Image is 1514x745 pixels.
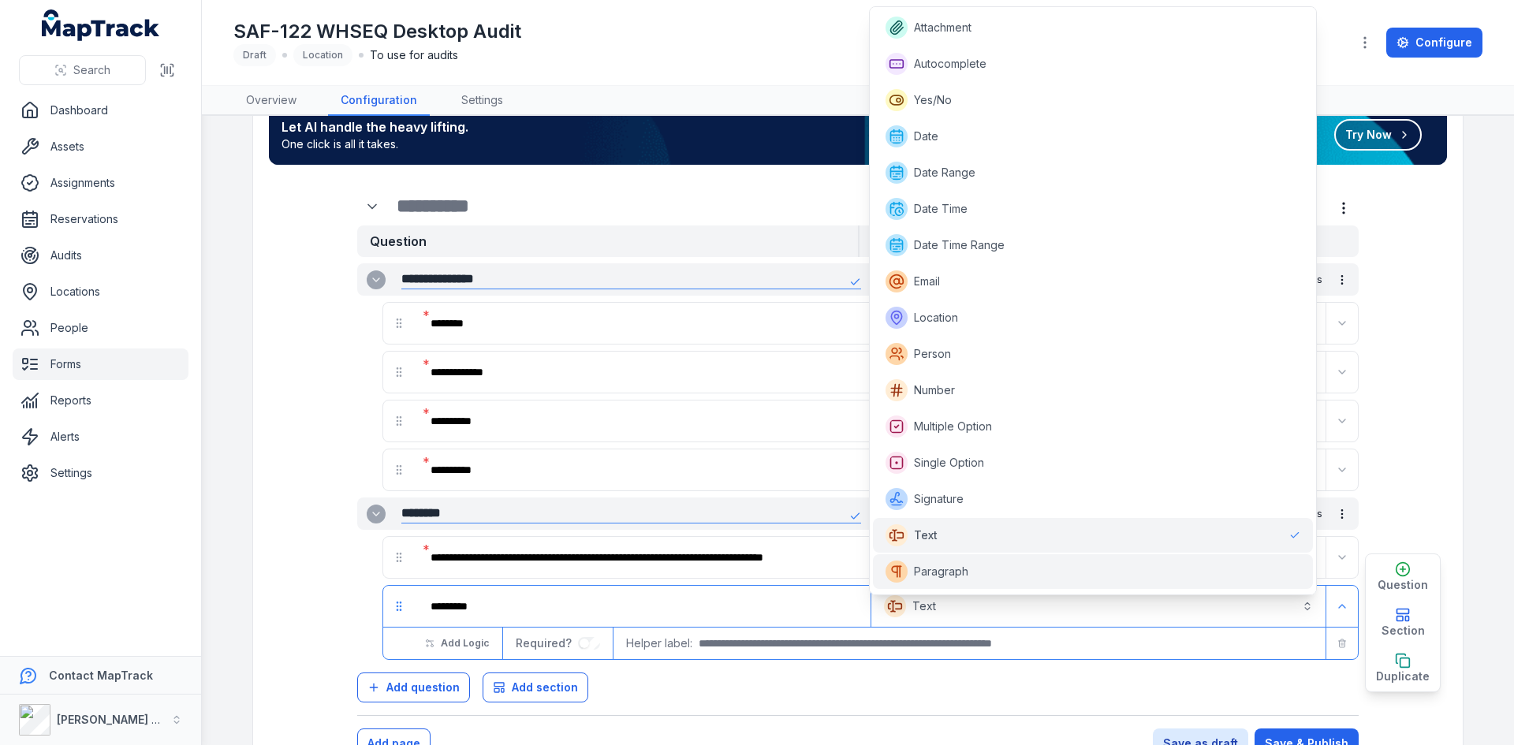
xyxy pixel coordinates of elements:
[914,455,984,471] span: Single Option
[869,6,1317,595] div: Text
[914,491,964,507] span: Signature
[914,564,968,579] span: Paragraph
[914,346,951,362] span: Person
[914,165,975,181] span: Date Range
[914,129,938,144] span: Date
[914,20,971,35] span: Attachment
[914,527,938,543] span: Text
[914,419,992,434] span: Multiple Option
[914,56,986,72] span: Autocomplete
[914,201,968,217] span: Date Time
[914,237,1005,253] span: Date Time Range
[914,92,952,108] span: Yes/No
[914,382,955,398] span: Number
[914,274,940,289] span: Email
[914,310,958,326] span: Location
[874,589,1322,624] button: Text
